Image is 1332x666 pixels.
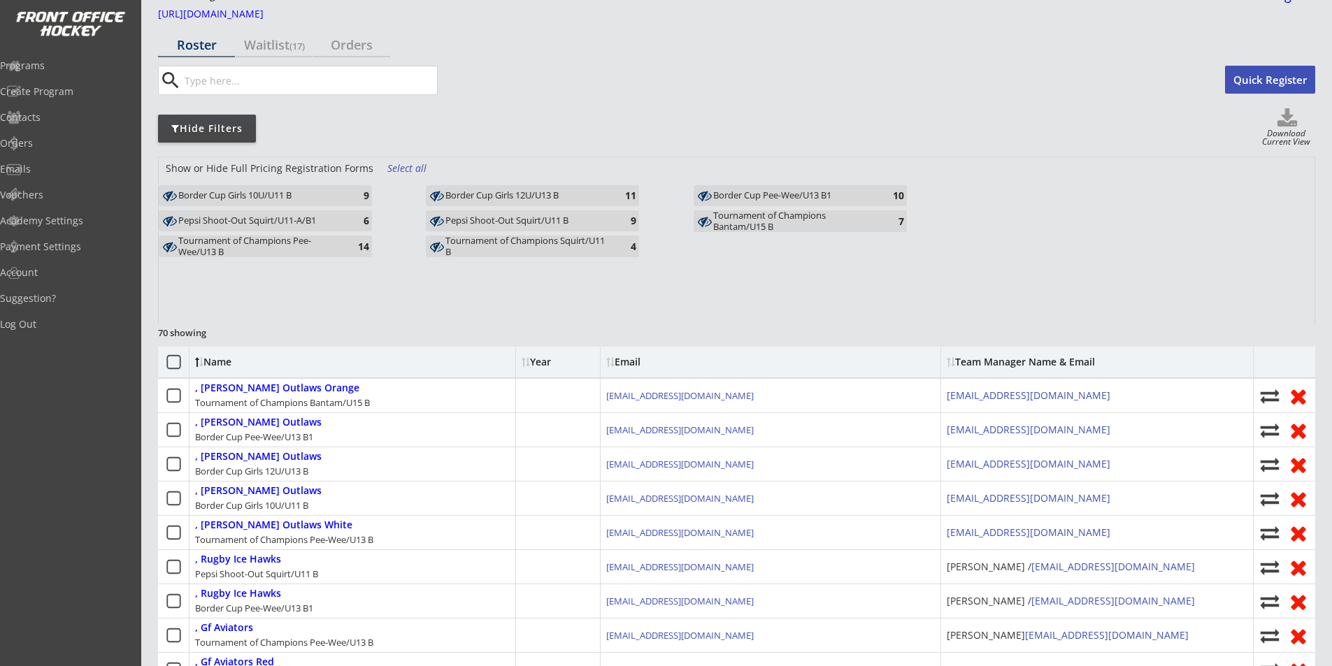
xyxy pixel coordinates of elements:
button: Remove from roster (no refund) [1287,625,1310,646]
div: Download Current View [1257,129,1315,148]
div: , [PERSON_NAME] Outlaws White [195,519,352,531]
a: [EMAIL_ADDRESS][DOMAIN_NAME] [1025,628,1189,642]
button: Move player [1259,489,1280,508]
div: 7 [876,216,904,226]
div: Pepsi Shoot-Out Squirt/U11 B [195,567,318,580]
button: Move player [1259,592,1280,611]
div: Tournament of Champions Pee-Wee/U13 B [195,533,373,546]
a: [EMAIL_ADDRESS][DOMAIN_NAME] [1031,594,1195,607]
div: Border Cup Pee-Wee/U13 B1 [713,190,876,201]
a: [EMAIL_ADDRESS][DOMAIN_NAME] [606,492,754,505]
div: Border Cup Pee-Wee/U13 B1 [713,189,876,203]
div: Pepsi Shoot-Out Squirt/U11 B [445,215,608,228]
button: Remove from roster (no refund) [1287,556,1310,578]
a: [EMAIL_ADDRESS][DOMAIN_NAME] [606,526,754,539]
div: Tournament of Champions Squirt/U11 B [445,236,608,257]
a: [EMAIL_ADDRESS][DOMAIN_NAME] [606,389,754,402]
div: Tournament of Champions Bantam/U15 B [713,210,876,232]
button: Remove from roster (no refund) [1287,419,1310,441]
button: Remove from roster (no refund) [1287,454,1310,475]
input: Type here... [182,66,437,94]
div: Team Manager Name & Email [947,357,1095,367]
div: Tournament of Champions Pee-Wee/U13 B [178,236,341,257]
button: Move player [1259,386,1280,405]
div: Year [522,357,594,367]
div: Hide Filters [158,122,256,136]
div: [PERSON_NAME] / [947,594,1195,608]
button: Remove from roster (no refund) [1287,591,1310,612]
div: , [PERSON_NAME] Outlaws [195,485,322,497]
div: 70 showing [158,326,259,339]
button: search [159,69,182,92]
div: Border Cup Girls 10U/U11 B [195,499,308,512]
div: 10 [876,190,904,201]
div: Pepsi Shoot-Out Squirt/U11-A/B1 [178,215,341,226]
div: Border Cup Girls 10U/U11 B [178,190,341,201]
button: Remove from roster (no refund) [1287,385,1310,407]
img: FOH%20White%20Logo%20Transparent.png [15,11,126,37]
div: [PERSON_NAME] / [947,560,1195,574]
a: [EMAIL_ADDRESS][DOMAIN_NAME] [606,595,754,607]
button: Remove from roster (no refund) [1287,488,1310,509]
button: Quick Register [1225,66,1315,94]
button: Move player [1259,523,1280,542]
div: , [PERSON_NAME] Outlaws Orange [195,382,359,394]
div: Orders [313,38,390,51]
button: Move player [1259,558,1280,577]
div: Border Cup Pee-Wee/U13 B1 [195,602,313,614]
div: 4 [608,241,636,252]
div: Tournament of Champions Pee-Wee/U13 B [195,636,373,649]
a: [EMAIL_ADDRESS][DOMAIN_NAME] [947,423,1110,436]
div: Email [606,357,732,367]
div: Pepsi Shoot-Out Squirt/U11 B [445,215,608,226]
a: [EMAIL_ADDRESS][DOMAIN_NAME] [606,629,754,642]
div: , Rugby Ice Hawks [195,553,281,565]
a: [EMAIL_ADDRESS][DOMAIN_NAME] [606,424,754,436]
div: , Gf Aviators [195,622,253,634]
button: Click to download full roster. Your browser settings may try to block it, check your security set... [1259,108,1315,129]
div: , Rugby Ice Hawks [195,588,281,600]
div: Roster [158,38,235,51]
div: Name [195,357,309,367]
button: Remove from roster (no refund) [1287,522,1310,544]
div: Border Cup Girls 12U/U13 B [445,190,608,201]
div: Show or Hide Full Pricing Registration Forms [159,161,380,175]
a: [EMAIL_ADDRESS][DOMAIN_NAME] [606,458,754,470]
a: [URL][DOMAIN_NAME] [158,9,298,24]
a: [EMAIL_ADDRESS][DOMAIN_NAME] [947,389,1110,402]
div: Pepsi Shoot-Out Squirt/U11-A/B1 [178,215,341,228]
div: Border Cup Girls 12U/U13 B [195,465,308,477]
div: 11 [608,190,636,201]
div: Tournament of Champions Bantam/U15 B [195,396,370,409]
a: [EMAIL_ADDRESS][DOMAIN_NAME] [947,457,1110,470]
div: 9 [608,215,636,226]
div: 14 [341,241,369,252]
div: Border Cup Girls 10U/U11 B [178,189,341,203]
div: Waitlist [236,38,313,51]
a: [EMAIL_ADDRESS][DOMAIN_NAME] [947,491,1110,505]
div: , [PERSON_NAME] Outlaws [195,451,322,463]
div: Border Cup Girls 12U/U13 B [445,189,608,203]
button: Move player [1259,421,1280,440]
a: [EMAIL_ADDRESS][DOMAIN_NAME] [1031,560,1195,573]
button: Move player [1259,455,1280,474]
div: , [PERSON_NAME] Outlaws [195,417,322,428]
div: Select all [387,161,439,175]
div: Border Cup Pee-Wee/U13 B1 [195,430,313,443]
font: (17) [289,40,305,52]
a: [EMAIL_ADDRESS][DOMAIN_NAME] [606,560,754,573]
a: [EMAIL_ADDRESS][DOMAIN_NAME] [947,526,1110,539]
button: Move player [1259,626,1280,645]
div: 6 [341,215,369,226]
div: 9 [341,190,369,201]
div: [PERSON_NAME] [947,628,1189,642]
